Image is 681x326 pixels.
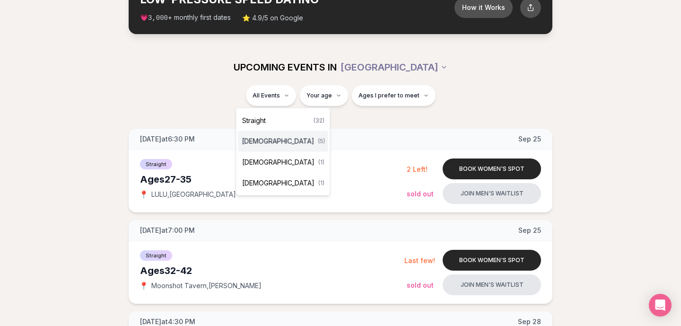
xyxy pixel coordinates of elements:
[314,117,324,124] span: ( 32 )
[318,159,324,166] span: ( 1 )
[242,116,266,125] span: Straight
[242,178,314,188] span: [DEMOGRAPHIC_DATA]
[242,137,314,146] span: [DEMOGRAPHIC_DATA]
[318,179,324,187] span: ( 1 )
[242,158,314,167] span: [DEMOGRAPHIC_DATA]
[318,138,325,145] span: ( 5 )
